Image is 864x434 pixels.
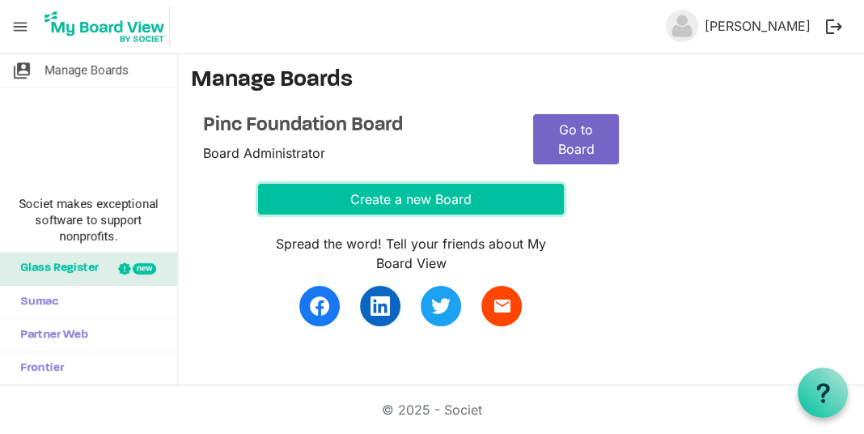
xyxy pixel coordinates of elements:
span: Glass Register [12,253,99,285]
img: no-profile-picture.svg [666,10,698,42]
img: linkedin.svg [371,296,390,316]
div: new [133,263,156,274]
a: Pinc Foundation Board [203,114,509,138]
img: My Board View Logo [40,6,170,47]
img: facebook.svg [310,296,329,316]
span: Societ makes exceptional software to support nonprofits. [7,196,170,245]
span: switch_account [12,54,32,87]
span: Partner Web [12,319,88,351]
span: Manage Boards [44,54,129,87]
span: Sumac [12,286,58,318]
button: logout [817,10,851,44]
button: Create a new Board [258,184,564,215]
img: twitter.svg [431,296,451,316]
span: menu [5,11,36,42]
span: Frontier [12,352,64,385]
span: Board Administrator [203,145,325,161]
a: My Board View Logo [40,6,176,47]
a: [PERSON_NAME] [698,10,817,42]
a: © 2025 - Societ [382,402,482,418]
a: email [481,286,522,326]
span: email [492,296,511,316]
div: Spread the word! Tell your friends about My Board View [258,234,564,273]
h3: Manage Boards [191,67,851,95]
a: Go to Board [533,114,619,164]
